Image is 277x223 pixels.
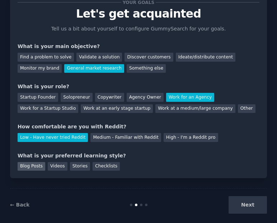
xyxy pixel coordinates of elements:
div: What is your role? [18,83,259,90]
div: General market research [64,64,124,73]
div: Low - Have never tried Reddit [18,133,88,142]
div: Find a problem to solve [18,53,74,62]
div: Work at a medium/large company [155,104,235,113]
div: Validate a solution [76,53,122,62]
div: Copywriter [95,93,124,102]
div: Monitor my brand [18,64,62,73]
div: What is your main objective? [18,43,259,50]
a: ← Back [10,202,29,208]
div: Blog Posts [18,162,45,171]
div: Solopreneur [61,93,92,102]
div: Work at an early stage startup [81,104,153,113]
div: Work for an Agency [166,93,214,102]
div: Checklists [93,162,120,171]
div: Medium - Familiar with Reddit [90,133,161,142]
div: Videos [48,162,67,171]
div: How comfortable are you with Reddit? [18,123,259,131]
div: Ideate/distribute content [176,53,235,62]
div: Agency Owner [127,93,164,102]
div: Work for a Startup Studio [18,104,78,113]
div: Discover customers [125,53,173,62]
div: High - I'm a Reddit pro [164,133,218,142]
div: Other [238,104,255,113]
div: What is your preferred learning style? [18,152,259,160]
div: Something else [127,64,166,73]
p: Let's get acquainted [18,8,259,20]
div: Startup Founder [18,93,58,102]
p: Tell us a bit about yourself to configure GummySearch for your goals. [48,25,229,33]
div: Stories [70,162,90,171]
